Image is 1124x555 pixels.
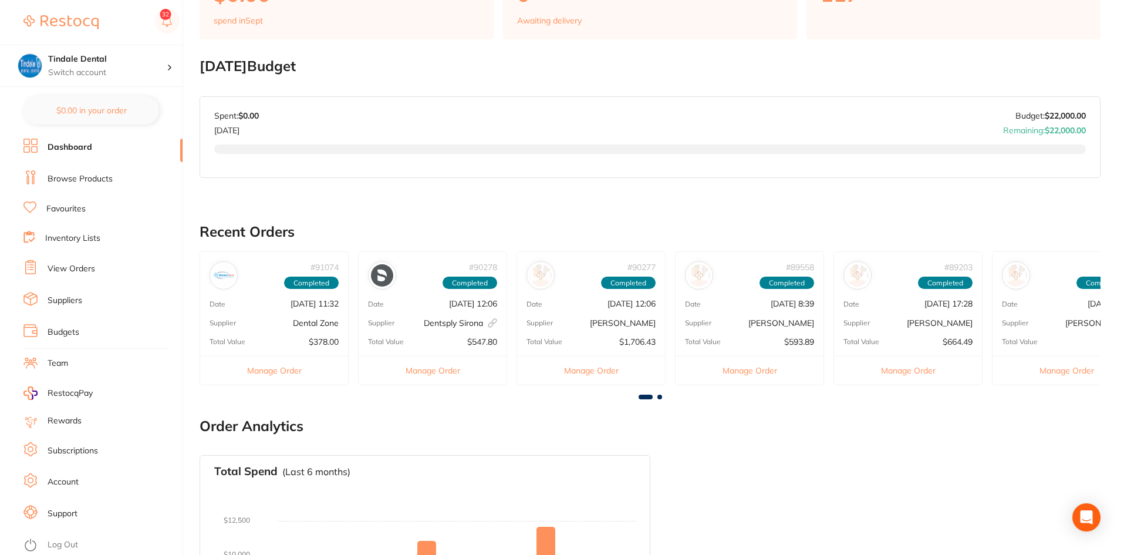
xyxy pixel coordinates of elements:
[23,536,179,555] button: Log Out
[23,9,99,36] a: Restocq Logo
[517,16,582,25] p: Awaiting delivery
[469,263,497,272] p: # 90278
[1045,125,1086,136] strong: $22,000.00
[601,277,656,290] span: Completed
[924,299,973,308] p: [DATE] 17:28
[210,338,245,346] p: Total Value
[212,264,235,287] img: Dental Zone
[48,327,79,338] a: Budgets
[943,337,973,347] p: $664.49
[467,337,497,347] p: $547.80
[846,264,869,287] img: Henry Schein Halas
[18,54,42,78] img: Tindale Dental
[48,358,68,369] a: Team
[48,142,92,153] a: Dashboard
[526,319,553,327] p: Supplier
[368,319,394,327] p: Supplier
[1005,264,1027,287] img: Adam Dental
[526,338,562,346] p: Total Value
[359,356,507,385] button: Manage Order
[214,121,259,135] p: [DATE]
[1002,319,1028,327] p: Supplier
[210,319,236,327] p: Supplier
[834,356,982,385] button: Manage Order
[45,233,100,244] a: Inventory Lists
[1045,110,1086,121] strong: $22,000.00
[760,277,814,290] span: Completed
[843,319,870,327] p: Supplier
[786,263,814,272] p: # 89558
[200,418,1101,435] h2: Order Analytics
[368,300,384,308] p: Date
[214,16,263,25] p: spend in Sept
[48,476,79,488] a: Account
[748,318,814,328] p: [PERSON_NAME]
[1002,300,1018,308] p: Date
[1002,338,1038,346] p: Total Value
[293,318,339,328] p: Dental Zone
[371,264,393,287] img: Dentsply Sirona
[784,337,814,347] p: $593.89
[607,299,656,308] p: [DATE] 12:06
[282,466,350,477] p: (Last 6 months)
[200,356,348,385] button: Manage Order
[48,508,77,520] a: Support
[1015,111,1086,120] p: Budget:
[48,263,95,275] a: View Orders
[23,15,99,29] img: Restocq Logo
[526,300,542,308] p: Date
[48,295,82,307] a: Suppliers
[685,338,721,346] p: Total Value
[210,300,225,308] p: Date
[619,337,656,347] p: $1,706.43
[310,263,339,272] p: # 91074
[685,300,701,308] p: Date
[907,318,973,328] p: [PERSON_NAME]
[48,173,113,185] a: Browse Products
[23,96,159,125] button: $0.00 in your order
[200,58,1101,75] h2: [DATE] Budget
[368,338,404,346] p: Total Value
[214,111,259,120] p: Spent:
[48,445,98,457] a: Subscriptions
[23,386,93,400] a: RestocqPay
[214,465,278,478] h3: Total Spend
[590,318,656,328] p: [PERSON_NAME]
[517,356,665,385] button: Manage Order
[284,277,339,290] span: Completed
[238,110,259,121] strong: $0.00
[291,299,339,308] p: [DATE] 11:32
[48,415,82,427] a: Rewards
[771,299,814,308] p: [DATE] 8:39
[1003,121,1086,135] p: Remaining:
[676,356,823,385] button: Manage Order
[944,263,973,272] p: # 89203
[200,224,1101,240] h2: Recent Orders
[918,277,973,290] span: Completed
[48,539,78,551] a: Log Out
[529,264,552,287] img: Henry Schein Halas
[424,318,497,328] p: Dentsply Sirona
[843,338,879,346] p: Total Value
[688,264,710,287] img: Henry Schein Halas
[1072,503,1101,532] div: Open Intercom Messenger
[48,53,167,65] h4: Tindale Dental
[843,300,859,308] p: Date
[449,299,497,308] p: [DATE] 12:06
[46,203,86,215] a: Favourites
[627,263,656,272] p: # 90277
[48,67,167,79] p: Switch account
[309,337,339,347] p: $378.00
[685,319,711,327] p: Supplier
[443,277,497,290] span: Completed
[48,388,93,399] span: RestocqPay
[23,386,38,400] img: RestocqPay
